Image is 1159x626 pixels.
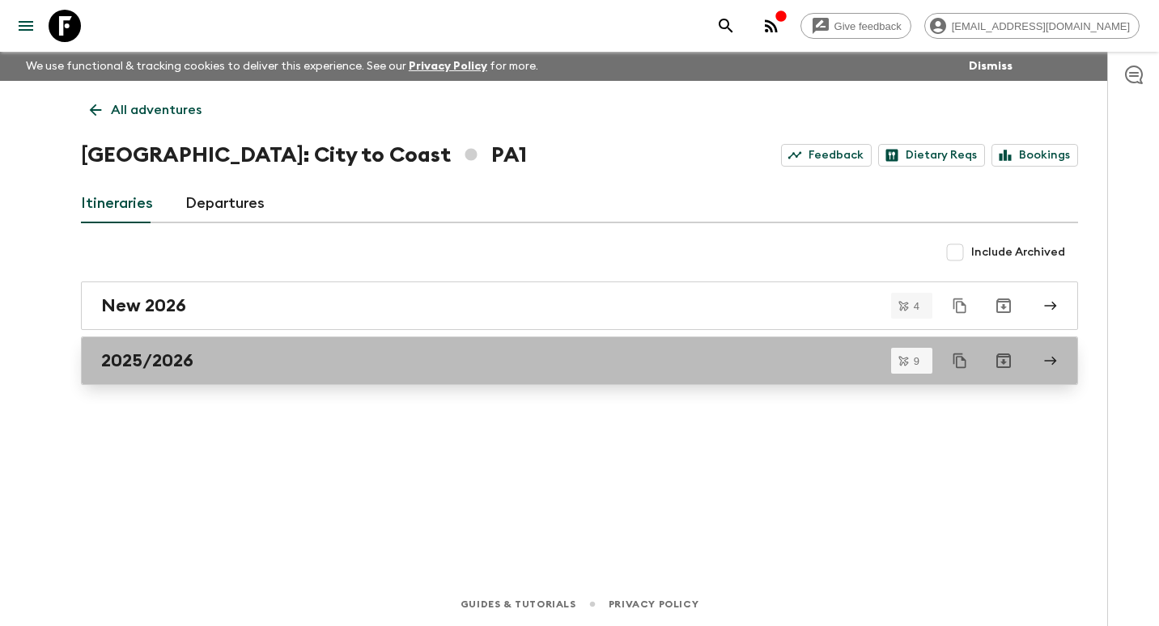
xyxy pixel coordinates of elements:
div: [EMAIL_ADDRESS][DOMAIN_NAME] [924,13,1140,39]
a: 2025/2026 [81,336,1078,385]
p: We use functional & tracking cookies to deliver this experience. See our for more. [19,52,545,81]
p: All adventures [111,100,202,120]
a: Privacy Policy [409,61,487,72]
button: Duplicate [945,346,974,375]
a: New 2026 [81,281,1078,330]
span: 9 [904,356,929,366]
h2: New 2026 [101,295,186,316]
button: menu [10,10,42,42]
a: Bookings [991,144,1078,167]
span: Give feedback [826,20,911,32]
span: Include Archived [971,244,1065,260]
a: Dietary Reqs [878,144,985,167]
a: All adventures [81,94,210,126]
button: search adventures [710,10,742,42]
a: Guides & Tutorials [461,595,576,613]
a: Feedback [781,144,872,167]
button: Dismiss [965,55,1017,78]
a: Itineraries [81,184,153,223]
a: Give feedback [800,13,911,39]
span: 4 [904,301,929,311]
a: Departures [185,184,265,223]
h1: [GEOGRAPHIC_DATA]: City to Coast PA1 [81,139,527,171]
a: Privacy Policy [609,595,698,613]
button: Archive [987,290,1020,322]
span: [EMAIL_ADDRESS][DOMAIN_NAME] [943,20,1139,32]
button: Duplicate [945,291,974,320]
button: Archive [987,345,1020,377]
h2: 2025/2026 [101,350,193,371]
